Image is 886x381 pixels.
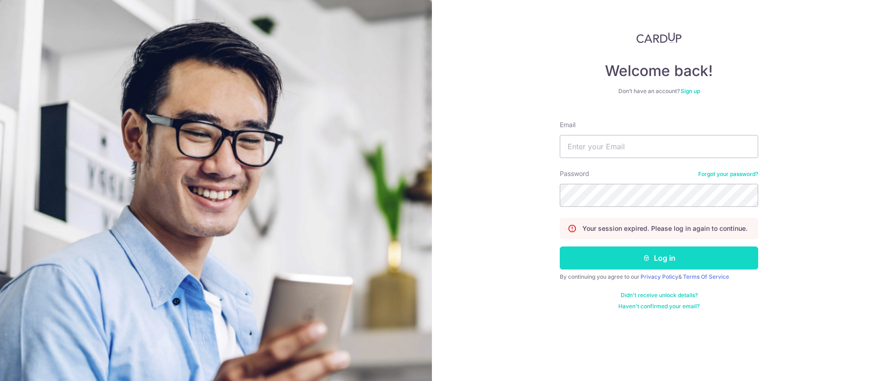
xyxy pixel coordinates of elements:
div: By continuing you agree to our & [560,273,758,281]
div: Don’t have an account? [560,88,758,95]
a: Didn't receive unlock details? [621,292,698,299]
label: Email [560,120,575,129]
h4: Welcome back! [560,62,758,80]
label: Password [560,169,589,178]
a: Haven't confirmed your email? [618,303,700,310]
input: Enter your Email [560,135,758,158]
img: CardUp Logo [636,32,682,43]
a: Sign up [681,88,700,94]
button: Log in [560,246,758,270]
a: Forgot your password? [698,170,758,178]
p: Your session expired. Please log in again to continue. [582,224,748,233]
a: Terms Of Service [683,273,729,280]
a: Privacy Policy [641,273,678,280]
